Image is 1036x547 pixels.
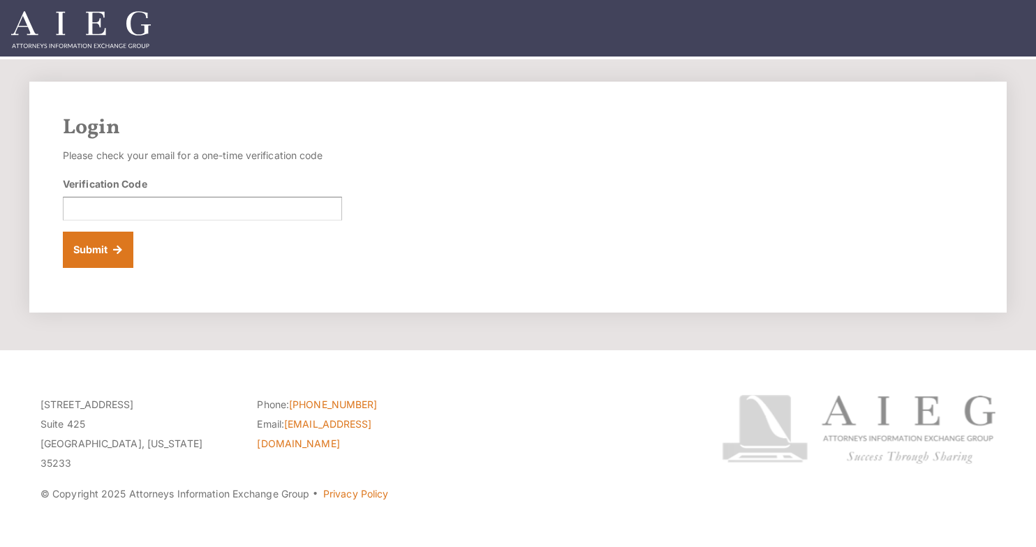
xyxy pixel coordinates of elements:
p: Please check your email for a one-time verification code [63,146,342,165]
img: Attorneys Information Exchange Group logo [722,395,996,464]
a: [EMAIL_ADDRESS][DOMAIN_NAME] [257,418,371,449]
a: [PHONE_NUMBER] [289,398,377,410]
a: Privacy Policy [323,488,388,500]
li: Phone: [257,395,452,414]
label: Verification Code [63,177,147,191]
p: © Copyright 2025 Attorneys Information Exchange Group [40,484,669,504]
h2: Login [63,115,973,140]
p: [STREET_ADDRESS] Suite 425 [GEOGRAPHIC_DATA], [US_STATE] 35233 [40,395,236,473]
span: · [312,493,318,500]
button: Submit [63,232,133,268]
li: Email: [257,414,452,454]
img: Attorneys Information Exchange Group [11,11,151,48]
